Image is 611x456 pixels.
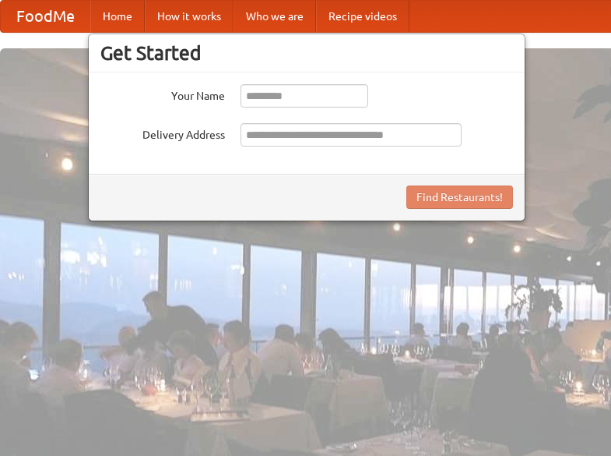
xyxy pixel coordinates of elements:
[406,186,513,209] button: Find Restaurants!
[90,1,145,32] a: Home
[100,84,225,104] label: Your Name
[1,1,90,32] a: FoodMe
[316,1,409,32] a: Recipe videos
[100,41,513,65] h3: Get Started
[145,1,234,32] a: How it works
[234,1,316,32] a: Who we are
[100,123,225,143] label: Delivery Address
